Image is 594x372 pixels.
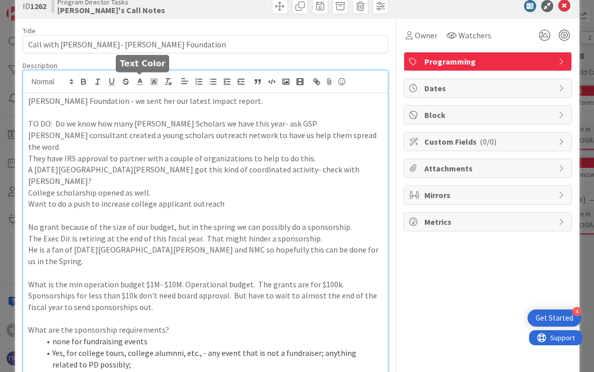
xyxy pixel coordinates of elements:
div: 4 [572,307,581,316]
p: Want to do a push to increase college applicant outreach [28,198,383,210]
span: Description [23,61,57,70]
input: type card name here... [23,35,388,53]
div: Get Started [536,313,573,323]
li: Yes, for college tours, college alumnni, etc., - any event that is not a fundraiser; anything rel... [40,347,383,370]
span: Owner [415,29,437,41]
b: 1262 [30,1,46,11]
div: Open Get Started checklist, remaining modules: 4 [528,309,581,327]
p: [PERSON_NAME] Foundation - we sent her our latest impact report. [28,95,383,107]
p: A [DATE][GEOGRAPHIC_DATA][PERSON_NAME] got this kind of coordinated activity- check with [PERSON_... [28,164,383,187]
p: No grant because of the size of our budget, but in the spring we can possibly do a sponsorship. [28,221,383,233]
b: [PERSON_NAME]'s Call Notes [57,6,165,14]
p: [PERSON_NAME] consultant created a young scholars outreach network to have us help them spread th... [28,130,383,152]
p: The Exec Dir is retiring at the end of this fiscal year. That might hinder a sponsorship. [28,233,383,244]
span: Support [21,2,46,14]
span: Block [424,109,553,121]
span: Programming [424,55,553,68]
p: College scholarship opened as well. [28,187,383,199]
span: Mirrors [424,189,553,201]
span: Dates [424,82,553,94]
p: What are the sponsorship requirements? [28,324,383,336]
span: Watchers [459,29,491,41]
h5: Text Color [120,58,165,68]
span: Metrics [424,216,553,228]
p: Sponsorships for less than $10k don't need board approval. But have to wait to almost the end of ... [28,290,383,313]
span: Attachments [424,162,553,174]
p: What is the min operation budget $1M- $10M. Operational budget. The grants are for $100k. [28,279,383,290]
p: TO DO: Do we know how many [PERSON_NAME] Scholars we have this year- ask GSP [28,118,383,130]
li: none for fundraising events [40,336,383,347]
p: He is a fan of [DATE][GEOGRAPHIC_DATA][PERSON_NAME] and NMC so hopefully this can be done for us ... [28,244,383,267]
p: They have IRS approval to partner with a couple of organizations to help to do this. [28,153,383,164]
span: ( 0/0 ) [480,137,496,147]
label: Title [23,26,36,35]
span: Custom Fields [424,136,553,148]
